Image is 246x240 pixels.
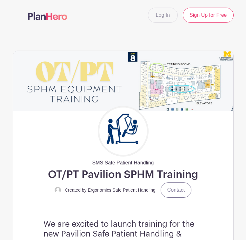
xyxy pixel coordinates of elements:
img: logo-507f7623f17ff9eddc593b1ce0a138ce2505c220e1c5a4e2b4648c50719b7d32.svg [28,12,67,20]
small: Created by Ergonomics Safe Patient Handling [65,188,156,193]
span: SMS Safe Patient Handling [92,157,154,167]
a: Sign Up for Free [183,8,233,23]
img: Untitled%20design.png [99,108,147,155]
h1: OT/PT Pavilion SPHM Training [48,168,198,181]
img: event_banner_9671.png [13,51,233,111]
a: Contact [161,182,191,198]
img: default-ce2991bfa6775e67f084385cd625a349d9dcbb7a52a09fb2fda1e96e2d18dcdb.png [55,187,61,193]
a: Log In [148,8,178,23]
